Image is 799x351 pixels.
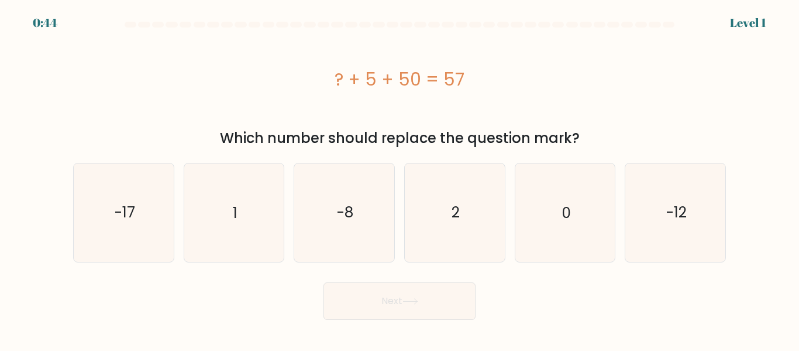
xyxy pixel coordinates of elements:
div: Level 1 [730,14,766,32]
div: Which number should replace the question mark? [80,128,719,149]
button: Next [323,282,476,320]
text: 0 [562,202,571,223]
text: 2 [452,202,460,223]
text: -17 [114,202,135,223]
text: 1 [233,202,237,223]
div: ? + 5 + 50 = 57 [73,66,726,93]
text: -12 [666,202,687,223]
text: -8 [337,202,353,223]
div: 0:44 [33,14,57,32]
